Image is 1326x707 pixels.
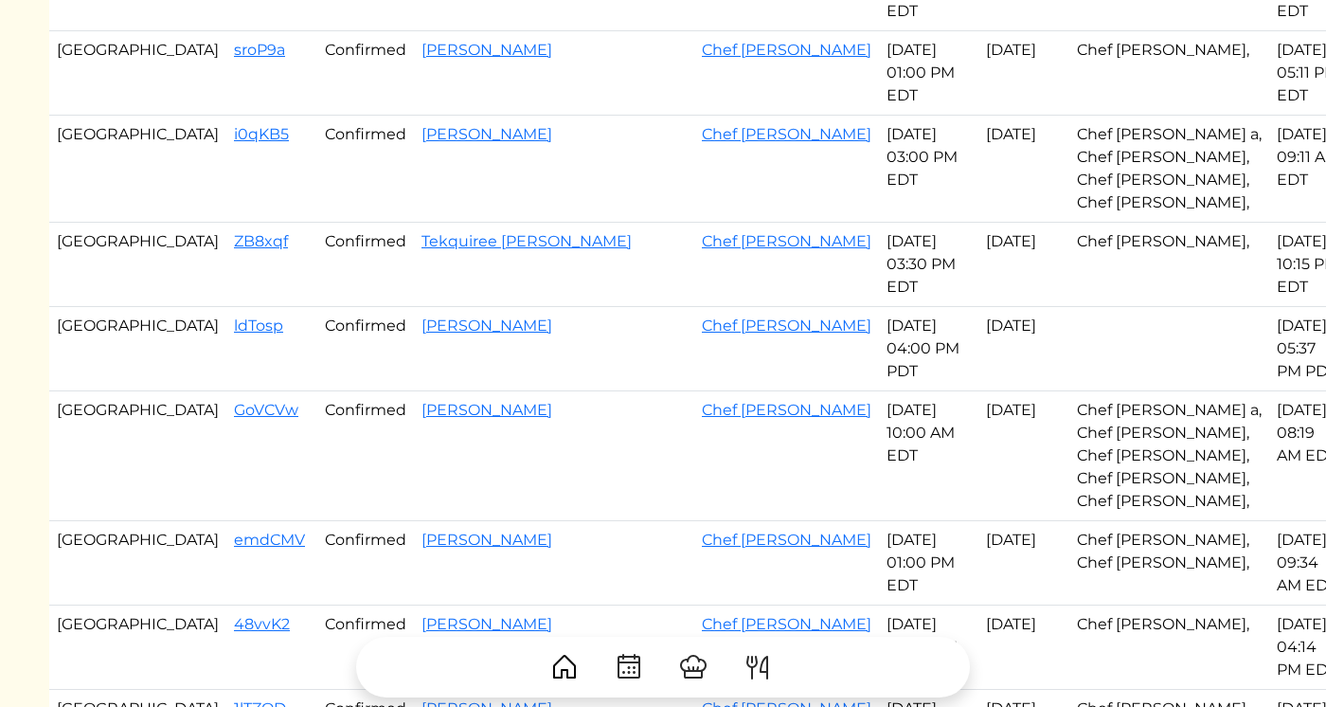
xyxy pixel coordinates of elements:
td: Confirmed [317,116,414,223]
td: Confirmed [317,31,414,116]
td: Chef [PERSON_NAME], [1069,223,1269,307]
a: emdCMV [234,531,305,549]
td: [DATE] 03:00 PM EDT [879,116,978,223]
td: [GEOGRAPHIC_DATA] [49,223,226,307]
td: [DATE] 02:00 PM EDT [879,606,978,690]
a: [PERSON_NAME] [421,531,552,549]
a: Chef [PERSON_NAME] [702,41,871,59]
td: [GEOGRAPHIC_DATA] [49,606,226,690]
td: [GEOGRAPHIC_DATA] [49,31,226,116]
td: [GEOGRAPHIC_DATA] [49,116,226,223]
td: [GEOGRAPHIC_DATA] [49,391,226,521]
a: [PERSON_NAME] [421,317,552,335]
td: [DATE] [978,223,1069,307]
td: [DATE] [978,521,1069,606]
a: Chef [PERSON_NAME] [702,531,871,549]
img: ChefHat-a374fb509e4f37eb0702ca99f5f64f3b6956810f32a249b33092029f8484b388.svg [678,652,708,682]
a: Chef [PERSON_NAME] [702,125,871,143]
a: Chef [PERSON_NAME] [702,317,871,335]
a: [PERSON_NAME] [421,125,552,143]
td: Chef [PERSON_NAME], Chef [PERSON_NAME], [1069,521,1269,606]
td: [DATE] 04:00 PM PDT [879,307,978,391]
img: ForkKnife-55491504ffdb50bab0c1e09e7649658475375261d09fd45db06cec23bce548bf.svg [743,652,773,682]
td: [DATE] [978,116,1069,223]
td: Confirmed [317,391,414,521]
td: [DATE] 03:30 PM EDT [879,223,978,307]
a: [PERSON_NAME] [421,401,552,419]
a: Chef [PERSON_NAME] [702,615,871,633]
td: Confirmed [317,307,414,391]
td: [GEOGRAPHIC_DATA] [49,307,226,391]
td: [DATE] 10:00 AM EDT [879,391,978,521]
td: [DATE] [978,391,1069,521]
td: Confirmed [317,521,414,606]
a: ZB8xqf [234,232,288,250]
img: House-9bf13187bcbb5817f509fe5e7408150f90897510c4275e13d0d5fca38e0b5951.svg [549,652,580,682]
td: [GEOGRAPHIC_DATA] [49,521,226,606]
td: [DATE] 01:00 PM EDT [879,521,978,606]
a: Chef [PERSON_NAME] [702,232,871,250]
td: Chef [PERSON_NAME], [1069,31,1269,116]
a: Tekquiree [PERSON_NAME] [421,232,632,250]
td: Chef [PERSON_NAME] a, Chef [PERSON_NAME], Chef [PERSON_NAME], Chef [PERSON_NAME], Chef [PERSON_NA... [1069,391,1269,521]
td: [DATE] [978,307,1069,391]
td: Chef [PERSON_NAME] a, Chef [PERSON_NAME], Chef [PERSON_NAME], Chef [PERSON_NAME], [1069,116,1269,223]
td: [DATE] [978,31,1069,116]
td: Confirmed [317,223,414,307]
a: GoVCVw [234,401,298,419]
a: 48vvK2 [234,615,290,633]
td: [DATE] 01:00 PM EDT [879,31,978,116]
td: Chef [PERSON_NAME], [1069,606,1269,690]
a: [PERSON_NAME] [421,41,552,59]
a: i0qKB5 [234,125,289,143]
a: [PERSON_NAME] [421,615,552,633]
a: sroP9a [234,41,285,59]
td: [DATE] [978,606,1069,690]
a: ldTosp [234,317,283,335]
a: Chef [PERSON_NAME] [702,401,871,419]
td: Confirmed [317,606,414,690]
img: CalendarDots-5bcf9d9080389f2a281d69619e1c85352834be518fbc73d9501aef674afc0d57.svg [614,652,644,682]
